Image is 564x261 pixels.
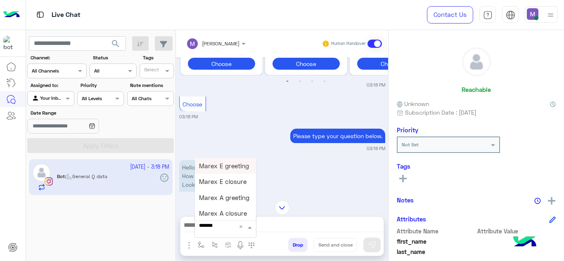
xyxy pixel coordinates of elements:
span: Clear All [239,222,246,232]
span: Marex E closure [199,178,246,186]
img: send message [368,241,376,249]
a: tab [479,6,496,24]
span: Attribute Name [397,227,476,235]
label: Status [93,54,135,61]
img: tab [506,10,515,20]
button: Choose [273,58,340,70]
label: Assigned to: [31,82,73,89]
img: create order [225,242,232,248]
span: Choose [182,101,202,108]
h6: Attributes [397,215,426,223]
img: make a call [248,242,255,249]
img: scroll [275,200,289,215]
img: Trigger scenario [211,242,218,248]
img: tab [483,10,493,20]
img: send attachment [184,240,194,250]
h6: Notes [397,196,414,204]
span: Attribute Value [477,227,556,235]
img: tab [35,9,45,20]
small: Human Handover [331,40,366,47]
label: Date Range [31,109,123,117]
img: hulul-logo.png [510,228,539,257]
p: 23/9/2025, 3:18 PM [290,129,385,143]
span: Marex E greeting [199,162,249,169]
span: Marex A closure [199,210,247,217]
button: 3 of 2 [308,78,316,86]
p: 23/9/2025, 3:18 PM [179,160,254,192]
ng-dropdown-panel: Options list [195,158,256,220]
img: profile [545,10,556,20]
h6: Reachable [462,86,491,93]
img: 317874714732967 [3,36,18,51]
div: Select [143,66,159,75]
img: send voice note [235,240,245,250]
h6: Tags [397,162,556,170]
label: Channel: [31,54,86,61]
label: Priority [81,82,123,89]
span: Marex A greeting [199,194,249,201]
small: 03:18 PM [367,82,385,88]
button: Choose [188,58,255,70]
label: Tags [143,54,173,61]
img: Logo [3,6,20,24]
h6: Priority [397,126,418,134]
button: Send and close [314,238,357,252]
button: Choose [357,58,424,70]
img: select flow [198,242,204,248]
img: notes [534,198,541,204]
img: add [548,197,555,205]
a: Contact Us [427,6,473,24]
span: Unknown [397,99,429,108]
button: select flow [194,238,208,252]
button: create order [222,238,235,252]
span: Subscription Date : [DATE] [405,108,476,117]
span: search [111,39,121,49]
button: Drop [288,238,308,252]
button: search [106,36,126,54]
button: Apply Filters [27,138,174,153]
span: [PERSON_NAME] [202,40,239,47]
span: last_name [397,247,476,256]
label: Note mentions [130,82,173,89]
small: 03:18 PM [367,145,385,152]
small: 03:18 PM [179,113,198,120]
span: first_name [397,237,476,246]
img: defaultAdmin.png [462,48,491,76]
button: Trigger scenario [208,238,222,252]
button: 1 of 2 [283,78,291,86]
button: 4 of 2 [320,78,329,86]
button: 2 of 2 [296,78,304,86]
img: userImage [527,8,538,20]
p: Live Chat [52,9,81,21]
